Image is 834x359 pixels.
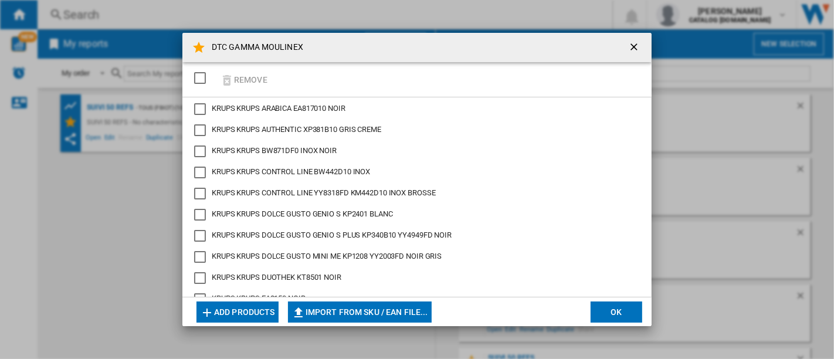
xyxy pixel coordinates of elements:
[194,209,630,221] md-checkbox: KRUPS DOLCE GUSTO GENIO S KP2401 BLANC
[212,188,436,197] span: KRUPS KRUPS CONTROL LINE YY8318FD KM442D10 INOX BROSSE
[212,273,341,282] span: KRUPS KRUPS DUOTHEK KT8501 NOIR
[194,103,630,115] md-checkbox: KRUPS ARABICA EA817010 NOIR
[194,188,630,199] md-checkbox: KRUPS CONTROL LINE YY8318FD KM442D10 INOX BROSSE
[623,36,647,59] button: getI18NText('BUTTONS.CLOSE_DIALOG')
[212,231,452,239] span: KRUPS KRUPS DOLCE GUSTO GENIO S PLUS KP340B10 YY4949FD NOIR
[212,146,337,155] span: KRUPS KRUPS BW871DF0 INOX NOIR
[194,124,630,136] md-checkbox: KRUPS AUTHENTIC XP381B10 GRIS CREME
[194,167,630,178] md-checkbox: KRUPS CONTROL LINE BW442D10 INOX
[628,41,642,55] ng-md-icon: getI18NText('BUTTONS.CLOSE_DIALOG')
[206,42,303,53] h4: DTC GAMMA MOULINEX
[212,125,381,134] span: KRUPS KRUPS AUTHENTIC XP381B10 GRIS CREME
[212,104,345,113] span: KRUPS KRUPS ARABICA EA817010 NOIR
[194,251,630,263] md-checkbox: KRUPS DOLCE GUSTO MINI ME KP1208 YY2003FD NOIR GRIS
[288,302,432,323] button: Import from SKU / EAN file...
[212,294,306,303] span: KRUPS KRUPS EA8150 NOIR
[212,252,442,260] span: KRUPS KRUPS DOLCE GUSTO MINI ME KP1208 YY2003FD NOIR GRIS
[216,66,271,93] button: Remove
[194,230,630,242] md-checkbox: KRUPS DOLCE GUSTO GENIO S PLUS KP340B10 YY4949FD NOIR
[194,145,630,157] md-checkbox: KRUPS BW871DF0 INOX NOIR
[194,68,212,87] md-checkbox: SELECTIONS.EDITION_POPUP.SELECT_DESELECT
[212,209,393,218] span: KRUPS KRUPS DOLCE GUSTO GENIO S KP2401 BLANC
[212,167,370,176] span: KRUPS KRUPS CONTROL LINE BW442D10 INOX
[194,293,630,305] md-checkbox: KRUPS EA8150 NOIR
[194,272,630,284] md-checkbox: KRUPS DUOTHEK KT8501 NOIR
[591,302,642,323] button: OK
[196,302,279,323] button: Add products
